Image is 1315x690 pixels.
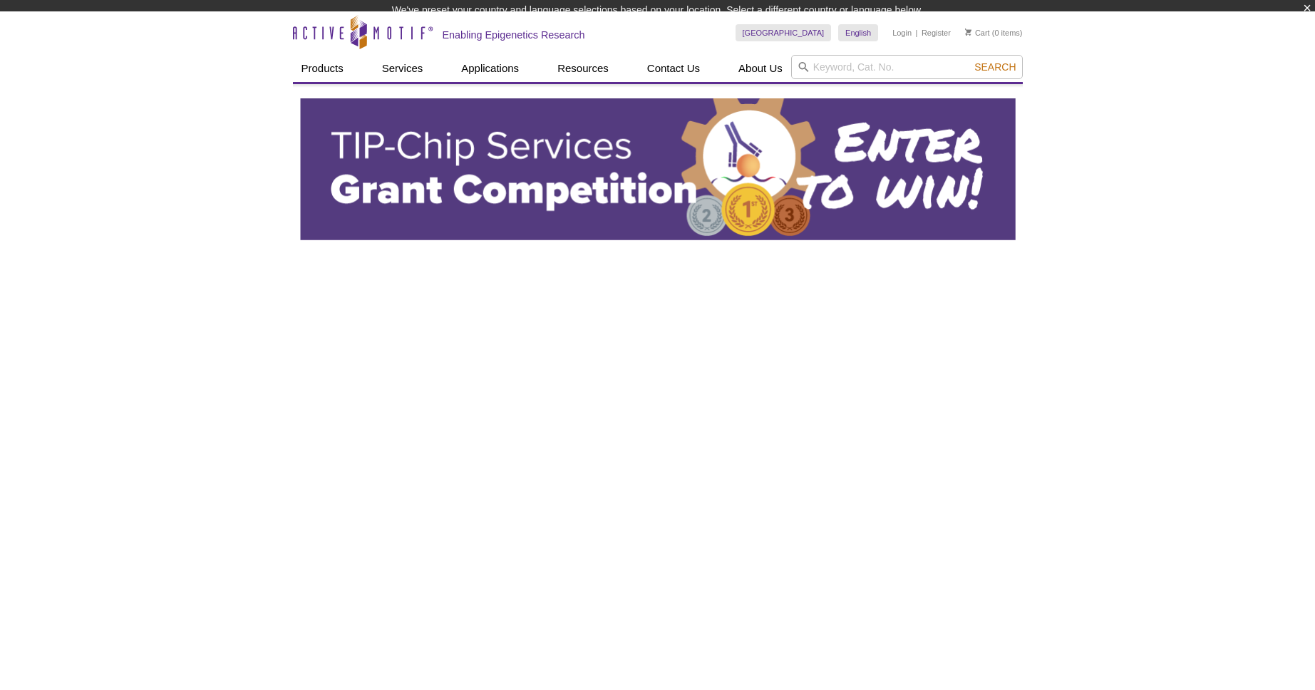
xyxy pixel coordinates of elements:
a: English [838,24,878,41]
button: Search [970,61,1020,73]
a: Contact Us [639,55,708,82]
a: Login [892,28,912,38]
a: Cart [965,28,990,38]
a: Applications [453,55,527,82]
li: (0 items) [965,24,1023,41]
a: About Us [730,55,791,82]
a: Register [922,28,951,38]
img: Change Here [712,11,750,44]
h2: Enabling Epigenetics Research [443,29,585,41]
img: Your Cart [965,29,971,36]
img: Active Motif TIP-ChIP Services Grant Competition [300,98,1016,241]
li: | [916,24,918,41]
a: [GEOGRAPHIC_DATA] [736,24,832,41]
a: Products [293,55,352,82]
a: Services [373,55,432,82]
a: Resources [549,55,617,82]
span: Search [974,61,1016,73]
input: Keyword, Cat. No. [791,55,1023,79]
